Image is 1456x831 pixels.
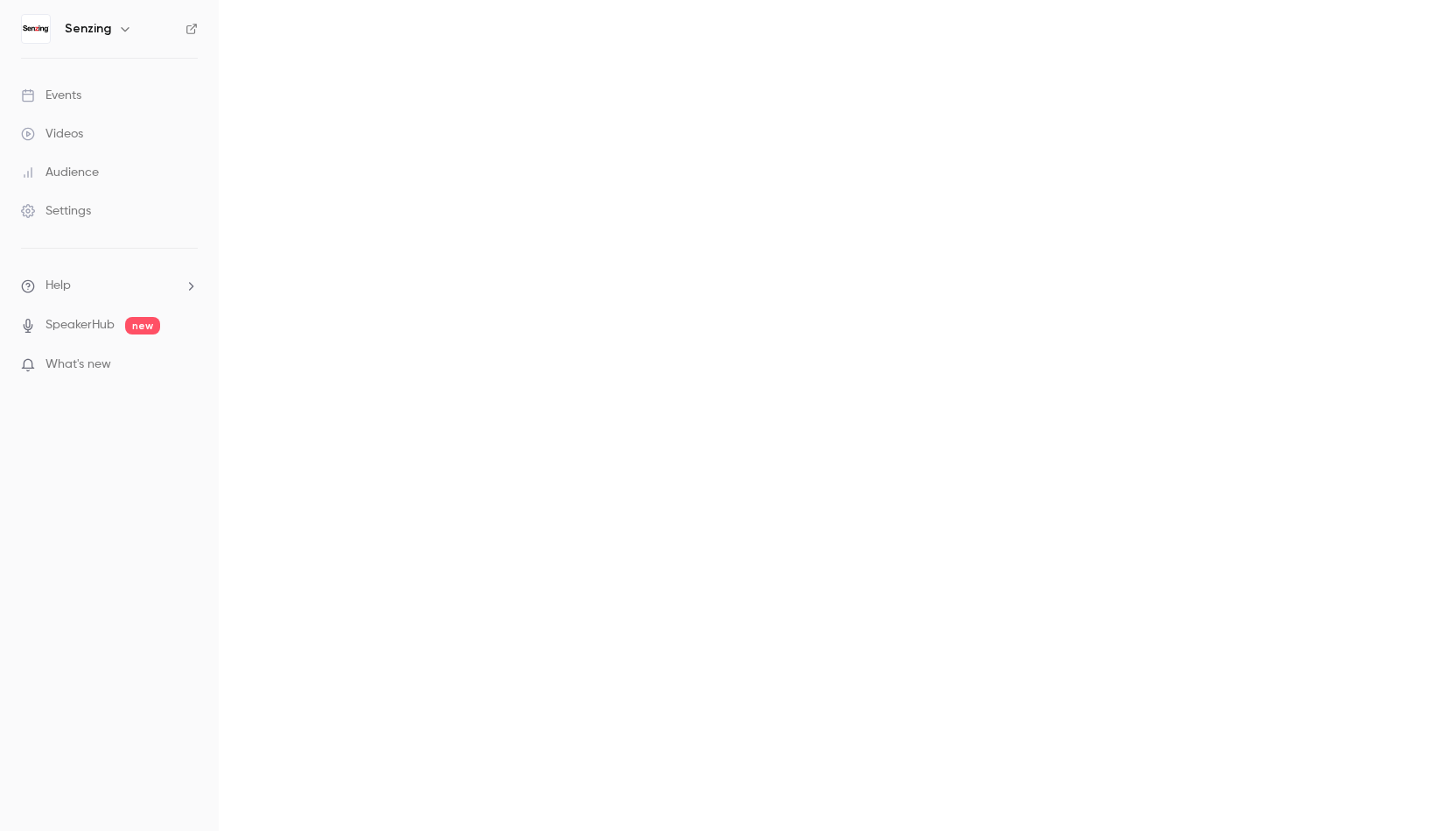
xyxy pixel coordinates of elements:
span: new [125,317,160,335]
div: Audience [21,164,99,181]
div: Videos [21,125,83,143]
li: help-dropdown-opener [21,277,198,295]
h6: Senzing [65,20,111,38]
a: SpeakerHub [45,316,115,335]
div: Events [21,87,81,104]
img: Senzing [22,15,50,43]
span: Help [45,277,71,295]
span: What's new [45,356,111,374]
div: Settings [21,202,91,220]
